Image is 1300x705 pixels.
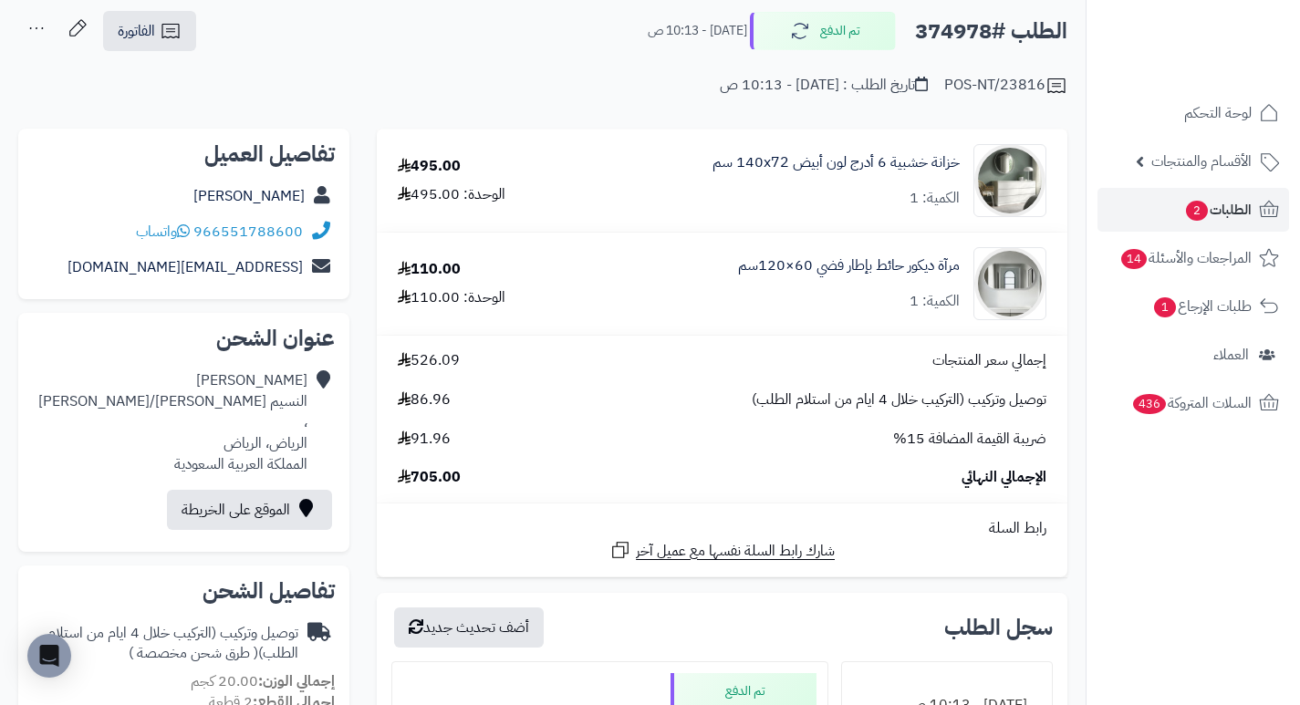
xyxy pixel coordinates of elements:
[33,143,335,165] h2: تفاصيل العميل
[1097,285,1289,328] a: طلبات الإرجاع1
[974,144,1045,217] img: 1746709299-1702541934053-68567865785768-1000x1000-90x90.jpg
[609,539,835,562] a: شارك رابط السلة نفسها مع عميل آخر
[398,389,451,410] span: 86.96
[129,642,258,664] span: ( طرق شحن مخصصة )
[103,11,196,51] a: الفاتورة
[398,156,461,177] div: 495.00
[191,670,335,692] small: 20.00 كجم
[648,22,747,40] small: [DATE] - 10:13 ص
[394,607,544,648] button: أضف تحديث جديد
[33,370,307,474] div: [PERSON_NAME] النسيم [PERSON_NAME]/[PERSON_NAME] ، الرياض، الرياض المملكة العربية السعودية
[167,490,332,530] a: الموقع على الخريطة
[398,259,461,280] div: 110.00
[750,12,896,50] button: تم الدفع
[915,13,1067,50] h2: الطلب #374978
[1097,236,1289,280] a: المراجعات والأسئلة14
[384,518,1060,539] div: رابط السلة
[712,152,960,173] a: خزانة خشبية 6 أدرج لون أبيض 140x72 سم
[1186,201,1208,221] span: 2
[1154,297,1176,317] span: 1
[33,580,335,602] h2: تفاصيل الشحن
[193,185,305,207] a: [PERSON_NAME]
[398,184,505,205] div: الوحدة: 495.00
[944,617,1053,638] h3: سجل الطلب
[962,467,1046,488] span: الإجمالي النهائي
[636,541,835,562] span: شارك رابط السلة نفسها مع عميل آخر
[1213,342,1249,368] span: العملاء
[33,327,335,349] h2: عنوان الشحن
[910,188,960,209] div: الكمية: 1
[68,256,303,278] a: [EMAIL_ADDRESS][DOMAIN_NAME]
[398,467,461,488] span: 705.00
[118,20,155,42] span: الفاتورة
[1131,390,1252,416] span: السلات المتروكة
[1184,100,1252,126] span: لوحة التحكم
[193,221,303,243] a: 966551788600
[398,287,505,308] div: الوحدة: 110.00
[932,350,1046,371] span: إجمالي سعر المنتجات
[910,291,960,312] div: الكمية: 1
[136,221,190,243] a: واتساب
[1119,245,1252,271] span: المراجعات والأسئلة
[720,75,928,96] div: تاريخ الطلب : [DATE] - 10:13 ص
[33,623,298,665] div: توصيل وتركيب (التركيب خلال 4 ايام من استلام الطلب)
[398,350,460,371] span: 526.09
[752,389,1046,410] span: توصيل وتركيب (التركيب خلال 4 ايام من استلام الطلب)
[27,634,71,678] div: Open Intercom Messenger
[944,75,1067,97] div: POS-NT/23816
[258,670,335,692] strong: إجمالي الوزن:
[1097,91,1289,135] a: لوحة التحكم
[893,429,1046,450] span: ضريبة القيمة المضافة 15%
[738,255,960,276] a: مرآة ديكور حائط بإطار فضي 60×120سم
[1097,333,1289,377] a: العملاء
[1133,394,1166,414] span: 436
[398,429,451,450] span: 91.96
[1097,381,1289,425] a: السلات المتروكة436
[974,247,1045,320] img: 1753183096-1-90x90.jpg
[1184,197,1252,223] span: الطلبات
[1121,249,1147,269] span: 14
[1176,51,1283,89] img: logo-2.png
[1151,149,1252,174] span: الأقسام والمنتجات
[1152,294,1252,319] span: طلبات الإرجاع
[1097,188,1289,232] a: الطلبات2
